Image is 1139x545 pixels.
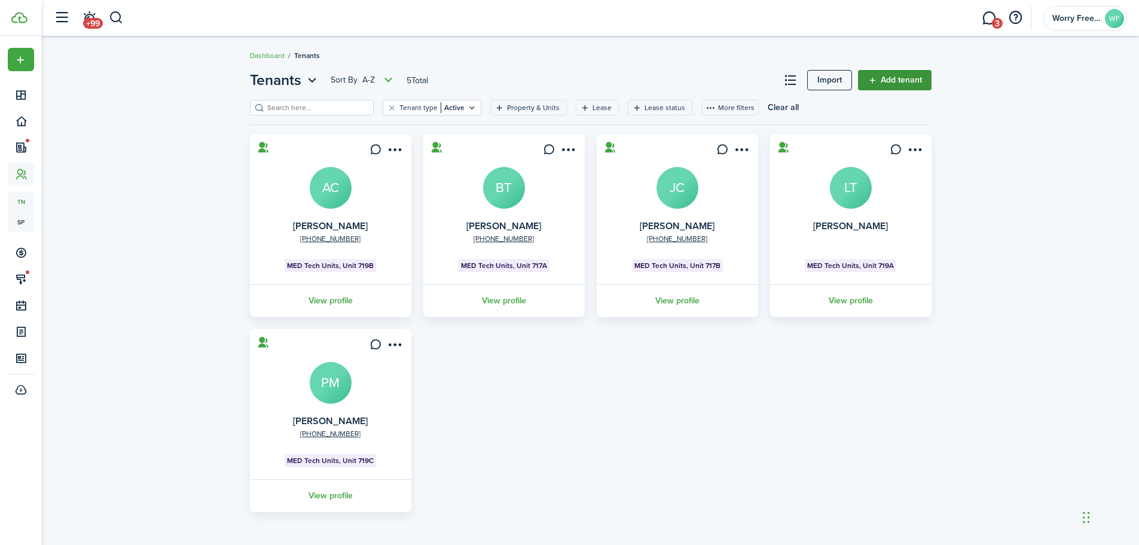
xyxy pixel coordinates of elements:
[248,284,413,317] a: View profile
[50,7,73,29] button: Open sidebar
[656,167,698,209] a: JC
[387,103,397,112] button: Clear filter
[628,100,692,115] filter-tag: Open filter
[441,102,465,113] filter-tag-value: Active
[640,219,714,233] a: [PERSON_NAME]
[399,102,438,113] filter-tag-label: Tenant type
[507,102,560,113] filter-tag-label: Property & Units
[300,233,361,244] a: [PHONE_NUMBER]
[1052,14,1100,23] span: Worry Free Rentals
[490,100,567,115] filter-tag: Open filter
[858,70,932,90] a: Add tenant
[558,144,578,160] button: Open menu
[8,212,34,232] a: sp
[813,219,888,233] a: [PERSON_NAME]
[732,144,751,160] button: Open menu
[264,102,370,114] input: Search here...
[287,455,374,466] span: MED Tech Units, Unit 719C
[807,70,852,90] a: Import
[701,100,759,115] button: More filters
[83,18,103,29] span: +99
[294,50,320,61] span: Tenants
[293,219,368,233] a: [PERSON_NAME]
[362,74,375,86] span: A-Z
[595,284,760,317] a: View profile
[385,339,404,355] button: Open menu
[768,100,799,115] button: Clear all
[807,260,894,271] span: MED Tech Units, Unit 719A
[407,74,428,87] header-page-total: 5 Total
[310,167,352,209] a: AC
[1005,8,1025,28] button: Open resource center
[466,219,541,233] a: [PERSON_NAME]
[422,284,587,317] a: View profile
[383,100,481,115] filter-tag: Open filter
[905,144,924,160] button: Open menu
[300,428,361,439] a: [PHONE_NUMBER]
[647,233,707,244] a: [PHONE_NUMBER]
[250,69,320,91] button: Tenants
[474,233,534,244] a: [PHONE_NUMBER]
[830,167,872,209] a: LT
[768,284,933,317] a: View profile
[310,362,352,404] a: PM
[385,144,404,160] button: Open menu
[576,100,619,115] filter-tag: Open filter
[593,102,612,113] filter-tag-label: Lease
[645,102,685,113] filter-tag-label: Lease status
[78,3,100,34] a: Notifications
[293,414,368,428] a: [PERSON_NAME]
[11,12,28,23] img: TenantCloud
[461,260,547,271] span: MED Tech Units, Unit 717A
[331,73,396,87] button: Sort byA-Z
[634,260,720,271] span: MED Tech Units, Unit 717B
[287,260,374,271] span: MED Tech Units, Unit 719B
[978,3,1000,34] a: Messaging
[1083,500,1090,535] div: Drag
[250,50,285,61] a: Dashboard
[8,191,34,212] a: tn
[250,69,301,91] span: Tenants
[1079,488,1139,545] iframe: Chat Widget
[1105,9,1124,28] avatar-text: WF
[8,48,34,71] button: Open menu
[248,479,413,512] a: View profile
[992,18,1003,29] span: 3
[483,167,525,209] a: BT
[331,74,362,86] span: Sort by
[250,69,320,91] button: Open menu
[109,8,124,28] button: Search
[331,73,396,87] button: Open menu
